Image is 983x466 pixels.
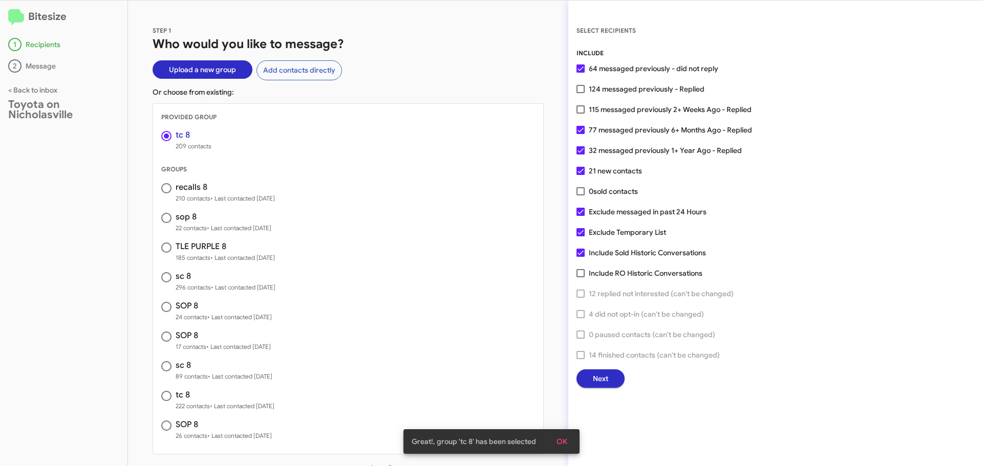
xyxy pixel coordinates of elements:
span: 12 replied not interested (can't be changed) [589,287,734,300]
div: Toyota on Nicholasville [8,99,119,120]
h3: sop 8 [176,213,271,221]
span: 0 paused contacts (can't be changed) [589,328,715,341]
button: Upload a new group [153,60,252,79]
div: PROVIDED GROUP [153,112,543,122]
a: < Back to inbox [8,85,57,95]
span: Great!, group 'tc 8' has been selected [412,436,536,447]
button: Next [576,369,625,388]
span: 17 contacts [176,342,271,352]
span: SELECT RECIPIENTS [576,27,636,34]
span: • Last contacted [DATE] [206,343,271,350]
div: INCLUDE [576,48,975,58]
span: • Last contacted [DATE] [210,254,275,261]
span: 222 contacts [176,401,274,411]
button: Add contacts directly [257,60,342,80]
h2: Bitesize [8,9,119,26]
span: 32 messaged previously 1+ Year Ago - Replied [589,144,742,157]
h3: sc 8 [176,361,272,369]
span: OK [557,432,567,451]
span: 77 messaged previously 6+ Months Ago - Replied [589,124,752,136]
span: 14 finished contacts (can't be changed) [589,349,720,361]
span: 210 contacts [176,193,275,204]
span: Upload a new group [169,60,236,79]
span: Include Sold Historic Conversations [589,247,706,259]
h3: tc 8 [176,391,274,399]
span: Exclude Temporary List [589,226,666,238]
h3: tc 8 [176,131,211,139]
span: 296 contacts [176,282,275,293]
span: sold contacts [593,187,638,196]
div: 2 [8,59,22,73]
span: 24 contacts [176,312,272,322]
span: Exclude messaged in past 24 Hours [589,206,707,218]
h3: TLE PURPLE 8 [176,242,275,251]
h3: sc 8 [176,272,275,280]
span: 22 contacts [176,223,271,233]
div: GROUPS [153,164,543,174]
div: Recipients [8,38,119,51]
img: logo-minimal.svg [8,9,24,26]
span: 26 contacts [176,431,272,441]
h1: Who would you like to message? [153,36,544,52]
h3: SOP 8 [176,302,272,310]
p: Or choose from existing: [153,87,544,97]
span: 21 new contacts [589,165,642,177]
span: • Last contacted [DATE] [211,283,275,291]
span: • Last contacted [DATE] [207,313,272,321]
span: 64 messaged previously - did not reply [589,62,718,75]
span: 209 contacts [176,141,211,151]
h3: SOP 8 [176,420,272,429]
span: 0 [589,185,638,197]
span: STEP 1 [153,27,172,34]
span: 185 contacts [176,253,275,263]
span: 115 messaged previously 2+ Weeks Ago - Replied [589,103,752,116]
span: 4 did not opt-in (can't be changed) [589,308,704,320]
h3: recalls 8 [176,183,275,191]
div: Message [8,59,119,73]
span: • Last contacted [DATE] [210,402,274,410]
span: 124 messaged previously - Replied [589,83,704,95]
button: OK [548,432,575,451]
span: • Last contacted [DATE] [207,224,271,232]
span: 89 contacts [176,371,272,382]
span: • Last contacted [DATE] [208,372,272,380]
span: • Last contacted [DATE] [210,194,275,202]
span: Next [593,369,608,388]
h3: SOP 8 [176,331,271,340]
span: Include RO Historic Conversations [589,267,702,279]
span: • Last contacted [DATE] [207,432,272,439]
div: 1 [8,38,22,51]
